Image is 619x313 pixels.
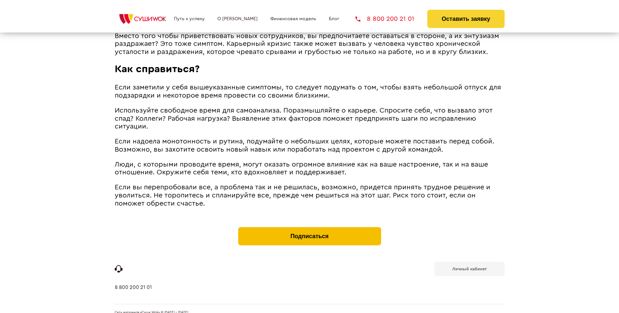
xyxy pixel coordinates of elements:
span: 8 800 200 21 01 [367,16,414,22]
span: Если заметили у себя вышеуказанные симптомы, то следует подумать о том, чтобы взять небольшой отп... [115,84,501,99]
a: О [PERSON_NAME] [217,16,258,21]
button: Подписаться [238,227,381,245]
span: Если вы перепробовали все, а проблема так и не решилась, возможно, придется принять трудное решен... [115,184,490,207]
a: Блог [329,16,339,21]
a: 8 800 200 21 01 [355,16,414,22]
a: Финансовая модель [270,16,316,21]
span: Как справиться? [115,64,200,74]
span: Если надоела монотонность и рутина, подумайте о небольших целях, которые можете поставить перед с... [115,138,494,153]
a: Личный кабинет [434,262,505,276]
a: 8 800 200 21 01 [115,284,152,304]
span: Вместо того чтобы приветствовать новых сотрудников, вы предпочитаете оставаться в стороне, а их э... [115,33,499,55]
button: Оставить заявку [427,10,504,28]
b: Личный кабинет [452,267,487,271]
span: Люди, с которыми проводите время, могут оказать огромное влияние как на ваше настроение, так и на... [115,161,488,176]
span: Используйте свободное время для самоанализа. Поразмышляйте о карьере. Спросите себя, что вызвало ... [115,107,493,130]
a: Путь к успеху [174,16,205,21]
